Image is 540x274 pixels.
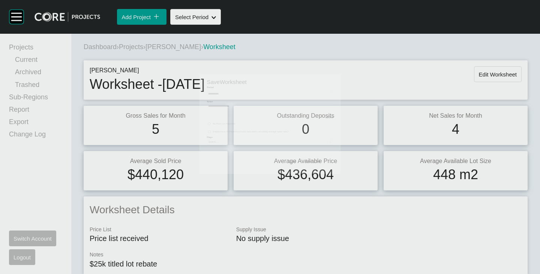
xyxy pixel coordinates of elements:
[302,120,309,139] h1: 0
[236,233,522,244] p: No supply issue
[240,157,372,165] p: Average Available Price
[9,117,62,130] a: Export
[145,43,201,51] a: [PERSON_NAME]
[90,233,229,244] p: Price list received
[170,9,221,25] button: Select Period
[34,12,100,22] img: core-logo-dark.3138cae2.png
[90,251,522,259] p: Notes
[15,55,62,67] a: Current
[121,14,151,20] span: Add Project
[236,226,522,234] p: Supply Issue
[90,259,522,269] p: $25k titled lot rebate
[433,165,478,184] h1: 448 m2
[15,80,62,93] a: Trashed
[117,43,119,51] span: ›
[390,112,522,120] p: Net Sales for Month
[15,67,62,80] a: Archived
[152,120,159,139] h1: 5
[240,112,372,120] p: Outstanding Deposits
[9,231,56,246] button: Switch Account
[479,71,517,78] span: Edit Worksheet
[90,112,222,120] p: Gross Sales for Month
[452,120,459,139] h1: 4
[13,235,52,242] span: Switch Account
[90,66,205,75] p: [PERSON_NAME]
[127,165,184,184] h1: $440,120
[119,43,143,51] a: Projects
[9,105,62,117] a: Report
[90,202,522,217] h2: Worksheet Details
[203,43,235,51] span: Worksheet
[9,249,35,265] button: Logout
[90,75,205,94] h1: Worksheet - [DATE]
[84,43,117,51] a: Dashboard
[9,93,62,105] a: Sub-Regions
[90,226,229,234] p: Price List
[9,43,62,55] a: Projects
[277,165,334,184] h1: $436,604
[390,157,522,165] p: Average Available Lot Size
[9,130,62,142] a: Change Log
[13,254,31,261] span: Logout
[143,43,145,51] span: ›
[90,157,222,165] p: Average Sold Price
[474,66,522,82] button: Edit Worksheet
[175,14,208,20] span: Select Period
[201,43,203,51] span: ›
[117,9,166,25] button: Add Project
